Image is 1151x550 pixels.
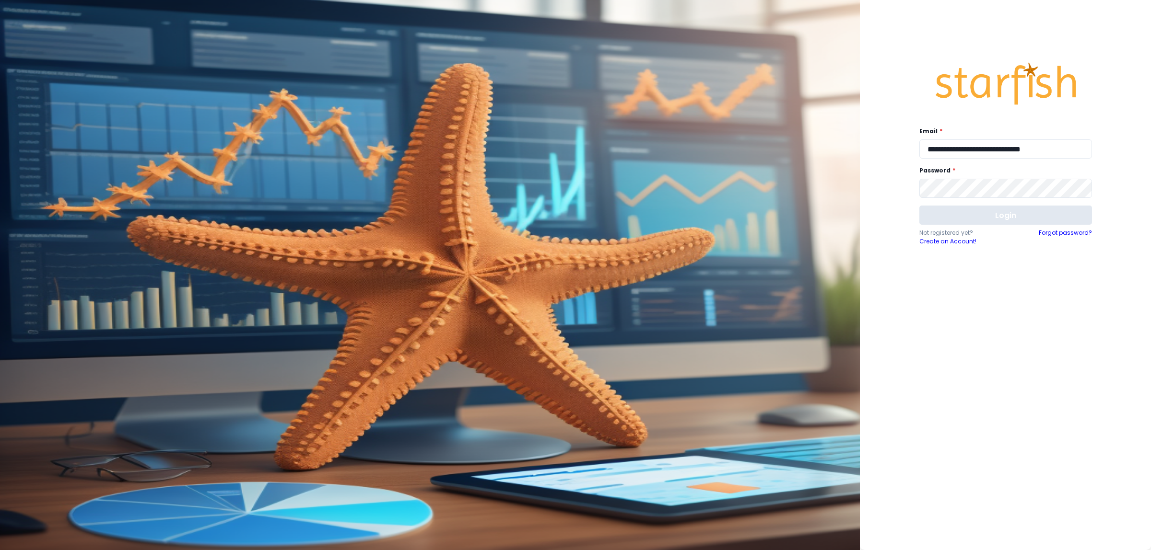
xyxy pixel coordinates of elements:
label: Password [919,166,1086,175]
button: Login [919,206,1092,225]
a: Forgot password? [1039,229,1092,246]
label: Email [919,127,1086,136]
img: Logo.42cb71d561138c82c4ab.png [934,54,1078,114]
p: Not registered yet? [919,229,1006,237]
a: Create an Account! [919,237,1006,246]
